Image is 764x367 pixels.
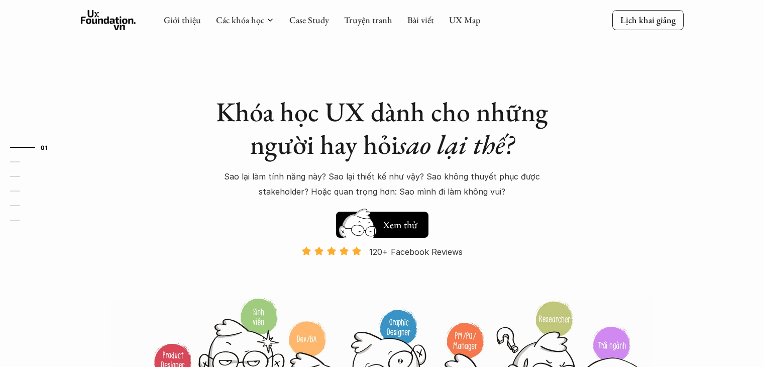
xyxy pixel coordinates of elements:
[407,14,434,26] a: Bài viết
[381,218,418,232] h5: Xem thử
[336,207,428,238] a: Xem thử
[293,246,472,297] a: 120+ Facebook Reviews
[206,169,558,200] p: Sao lại làm tính năng này? Sao lại thiết kế như vậy? Sao không thuyết phục được stakeholder? Hoặc...
[10,141,58,153] a: 01
[620,14,676,26] p: Lịch khai giảng
[398,127,514,162] em: sao lại thế?
[369,244,463,259] p: 120+ Facebook Reviews
[612,10,684,30] a: Lịch khai giảng
[289,14,329,26] a: Case Study
[216,14,264,26] a: Các khóa học
[41,143,48,150] strong: 01
[206,96,558,161] h1: Khóa học UX dành cho những người hay hỏi
[449,14,481,26] a: UX Map
[164,14,201,26] a: Giới thiệu
[344,14,392,26] a: Truyện tranh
